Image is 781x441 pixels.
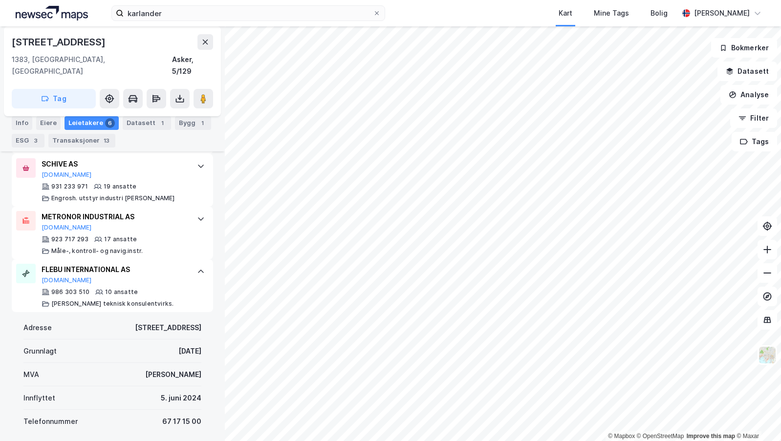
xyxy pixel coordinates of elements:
div: Datasett [123,116,171,130]
div: Bolig [651,7,668,19]
div: Transaksjoner [48,134,115,147]
div: Kontrollprogram for chat [732,394,781,441]
button: Datasett [717,62,777,81]
a: Mapbox [608,433,635,440]
div: [PERSON_NAME] [145,369,201,380]
button: [DOMAIN_NAME] [42,224,92,231]
img: logo.a4113a55bc3d86da70a041830d287a7e.svg [16,6,88,21]
div: Info [12,116,32,130]
div: [DATE] [178,345,201,357]
div: 931 233 971 [51,183,88,190]
button: Analyse [720,85,777,105]
button: [DOMAIN_NAME] [42,276,92,284]
div: 1383, [GEOGRAPHIC_DATA], [GEOGRAPHIC_DATA] [12,54,172,77]
div: 19 ansatte [104,183,136,190]
div: SCHIVE AS [42,158,187,170]
div: [PERSON_NAME] [694,7,750,19]
div: Adresse [23,322,52,334]
img: Z [758,346,777,364]
div: Kart [559,7,572,19]
div: METRONOR INDUSTRIAL AS [42,211,187,223]
div: 923 717 293 [51,235,88,243]
div: Leietakere [65,116,119,130]
div: 6 [105,118,115,128]
div: 13 [102,136,111,146]
button: [DOMAIN_NAME] [42,171,92,179]
button: Tags [732,132,777,151]
div: Telefonnummer [23,416,78,427]
div: 986 303 510 [51,288,89,296]
div: [STREET_ADDRESS] [135,322,201,334]
div: 10 ansatte [105,288,138,296]
iframe: Chat Widget [732,394,781,441]
div: 17 ansatte [104,235,137,243]
div: 67 17 15 00 [162,416,201,427]
div: FLEBU INTERNATIONAL AS [42,264,187,275]
div: 1 [197,118,207,128]
div: Asker, 5/129 [172,54,213,77]
div: Bygg [175,116,211,130]
div: MVA [23,369,39,380]
div: 3 [31,136,41,146]
button: Tag [12,89,96,108]
div: Måle-, kontroll- og navig.instr. [51,247,143,255]
div: Eiere [36,116,61,130]
a: Improve this map [687,433,735,440]
div: Innflyttet [23,392,55,404]
div: 1 [157,118,167,128]
button: Bokmerker [711,38,777,58]
button: Filter [730,108,777,128]
input: Søk på adresse, matrikkel, gårdeiere, leietakere eller personer [124,6,373,21]
div: Grunnlagt [23,345,57,357]
div: ESG [12,134,44,147]
div: Mine Tags [594,7,629,19]
div: [PERSON_NAME] teknisk konsulentvirks. [51,300,174,308]
div: 5. juni 2024 [161,392,201,404]
a: OpenStreetMap [637,433,684,440]
div: [STREET_ADDRESS] [12,34,108,50]
div: Engrosh. utstyr industri [PERSON_NAME] [51,194,175,202]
